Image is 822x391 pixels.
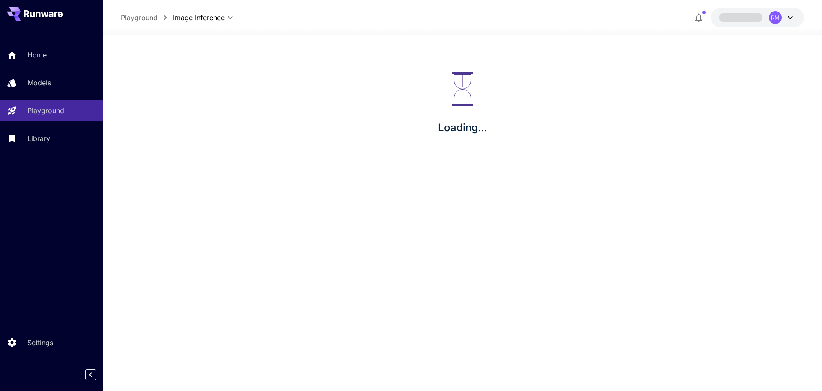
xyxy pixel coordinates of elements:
button: RM [711,8,804,27]
p: Library [27,133,50,144]
p: Home [27,50,47,60]
div: RM [769,11,782,24]
span: Image Inference [173,12,225,23]
div: Collapse sidebar [92,367,103,382]
a: Playground [121,12,158,23]
button: Collapse sidebar [85,369,96,380]
p: Settings [27,337,53,348]
nav: breadcrumb [121,12,173,23]
p: Models [27,78,51,88]
p: Playground [27,105,64,116]
p: Loading... [438,120,487,135]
